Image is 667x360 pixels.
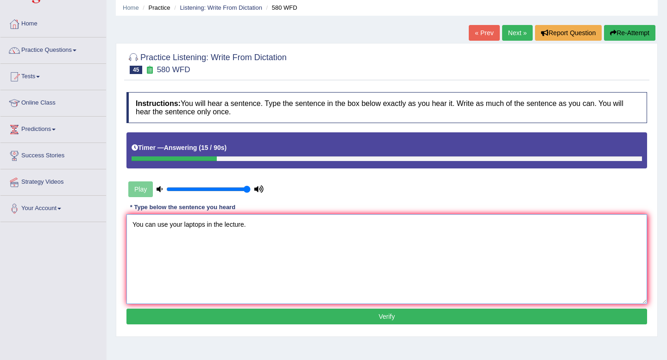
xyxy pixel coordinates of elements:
a: Next » [502,25,533,41]
b: Instructions: [136,99,181,107]
span: 45 [130,66,142,74]
a: Your Account [0,196,106,219]
small: Exam occurring question [145,66,154,74]
a: Home [123,4,139,11]
b: ( [199,144,201,151]
a: Strategy Videos [0,169,106,192]
b: 15 / 90s [201,144,225,151]
button: Report Question [535,25,602,41]
h5: Timer — [132,144,227,151]
a: « Prev [469,25,499,41]
div: * Type below the sentence you heard [126,203,239,212]
a: Listening: Write From Dictation [180,4,262,11]
small: 580 WFD [157,65,190,74]
li: 580 WFD [264,3,297,12]
a: Online Class [0,90,106,113]
h2: Practice Listening: Write From Dictation [126,51,287,74]
h4: You will hear a sentence. Type the sentence in the box below exactly as you hear it. Write as muc... [126,92,647,123]
a: Practice Questions [0,37,106,61]
b: ) [225,144,227,151]
a: Tests [0,64,106,87]
a: Predictions [0,117,106,140]
a: Home [0,11,106,34]
button: Verify [126,309,647,324]
button: Re-Attempt [604,25,655,41]
b: Answering [164,144,197,151]
a: Success Stories [0,143,106,166]
li: Practice [140,3,170,12]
